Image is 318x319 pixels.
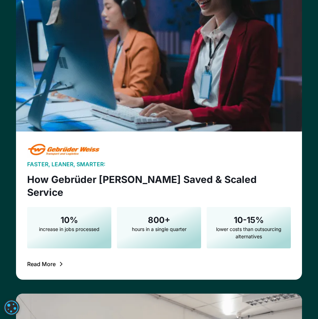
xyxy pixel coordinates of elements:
[27,261,56,267] div: Read More
[61,215,78,225] h4: 10%
[39,225,100,233] div: increase in jobs processed
[27,143,101,158] img: Gebruder Weiss Logo
[234,215,264,225] h4: 10-15%
[132,225,186,233] div: hours in a single quarter
[283,286,318,319] iframe: Chat Widget
[148,215,170,225] h4: 800+
[27,161,105,168] div: Faster, Leaner, Smarter:
[27,260,63,269] a: Read More
[27,173,291,199] h3: How Gebrüder [PERSON_NAME] Saved & Scaled Service
[283,286,318,319] div: Widget Obrolan
[211,225,287,240] div: lower costs than outsourcing alternatives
